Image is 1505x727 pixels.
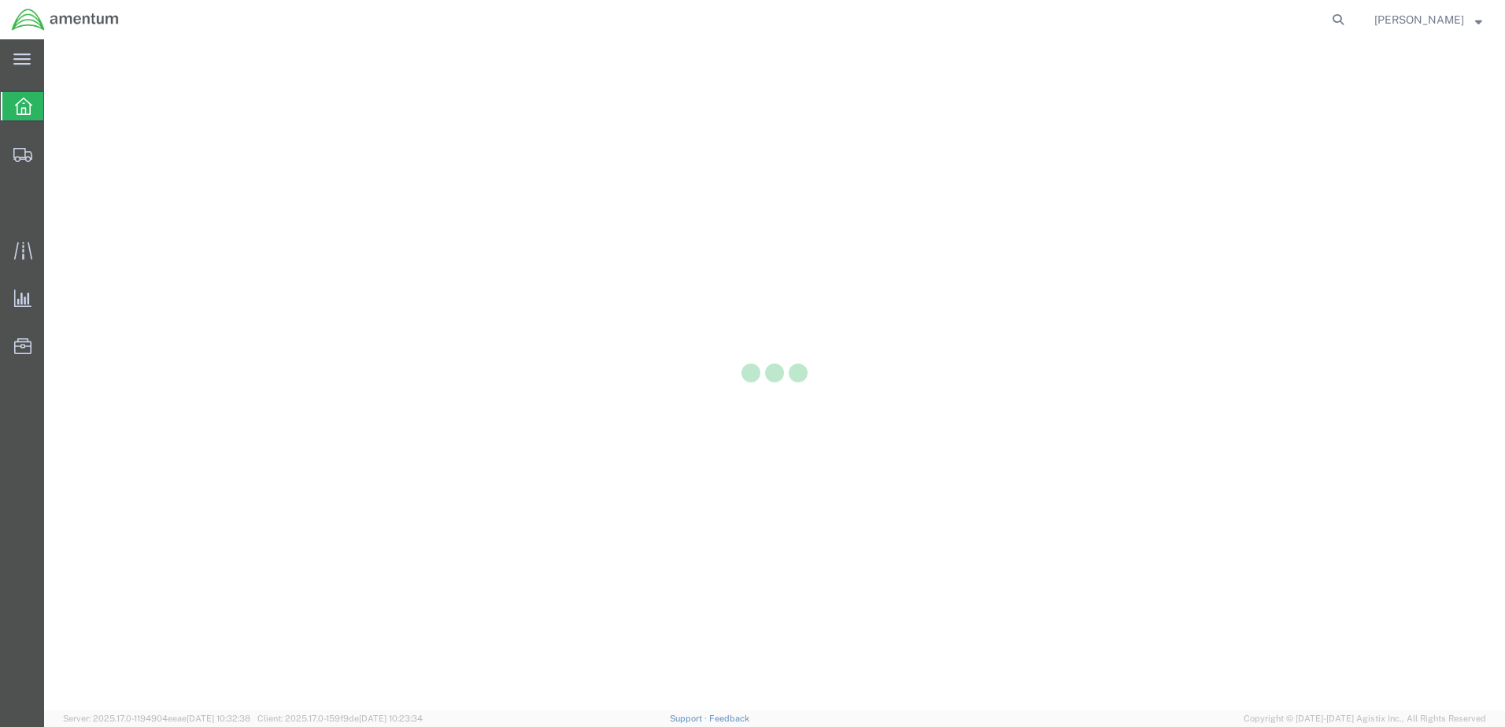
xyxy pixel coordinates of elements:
a: Feedback [709,714,749,723]
span: [DATE] 10:32:38 [187,714,250,723]
span: Judy Lackie [1374,11,1464,28]
img: logo [11,8,120,31]
a: Support [670,714,709,723]
span: [DATE] 10:23:34 [359,714,423,723]
span: Copyright © [DATE]-[DATE] Agistix Inc., All Rights Reserved [1244,712,1486,725]
button: [PERSON_NAME] [1374,10,1483,29]
span: Client: 2025.17.0-159f9de [257,714,423,723]
span: Server: 2025.17.0-1194904eeae [63,714,250,723]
